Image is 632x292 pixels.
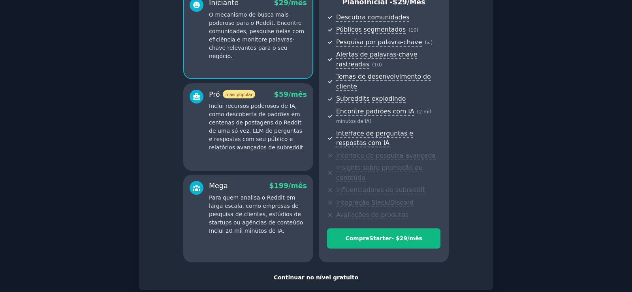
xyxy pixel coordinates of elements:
[345,235,369,241] font: Compre
[209,103,305,151] font: Inclui recursos poderosos de IA, como descoberta de padrões em centenas de postagens do Reddit de...
[336,13,409,21] font: Descubra comunidades
[336,130,413,147] font: Interface de perguntas e respostas com IA
[425,40,427,45] font: (
[336,26,406,33] font: Públicos segmentados
[336,199,414,206] font: Integração Slack/Discord
[369,235,391,241] font: Starter
[336,51,417,68] font: Alertas de palavras-chave rastreadas
[336,164,423,181] font: Insights sobre promoção de conteúdo
[417,27,419,33] font: )
[410,27,417,33] font: 10
[417,109,419,115] font: (
[370,119,372,124] font: )
[226,92,252,97] font: mais popular
[327,228,440,249] button: CompreStarter- $29/mês
[336,109,431,124] font: 2 mil minutos de IA
[274,90,279,98] font: $
[427,40,431,45] font: ∞
[288,182,307,190] font: /mês
[209,11,304,59] font: O mecanismo de busca mais poderoso para o Reddit. Encontre comunidades, pesquise nelas com eficiê...
[209,182,228,190] font: Mega
[336,186,425,194] font: Influenciadores do subreddit
[274,274,358,281] font: Continuar no nível gratuito
[209,194,305,234] font: Para quem analisa o Reddit em larga escala, como empresas de pesquisa de clientes, estúdios de st...
[279,90,288,98] font: 59
[336,211,408,219] font: Avaliações de produtos
[407,235,422,241] font: /mês
[400,235,407,241] font: 29
[336,95,406,102] font: Subreddits explodindo
[209,90,220,98] font: Pró
[431,40,433,45] font: )
[274,182,289,190] font: 199
[380,62,382,68] font: )
[336,107,414,115] font: Encontre padrões com IA
[336,38,422,46] font: Pesquisa por palavra-chave
[372,62,374,68] font: (
[336,73,431,90] font: Temas de desenvolvimento do cliente
[374,62,380,68] font: 10
[408,27,410,33] font: (
[269,182,274,190] font: $
[336,152,436,159] font: Interface de pesquisa avançada
[391,235,399,241] font: - $
[288,90,307,98] font: /mês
